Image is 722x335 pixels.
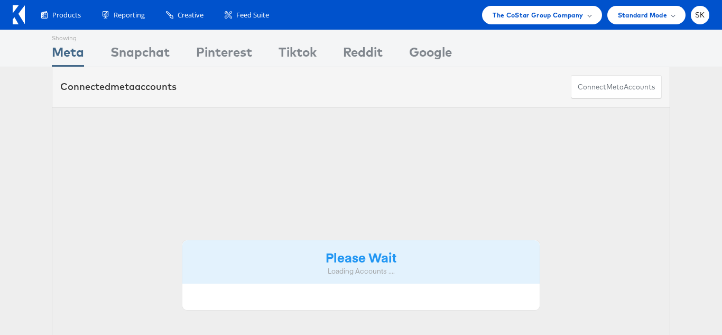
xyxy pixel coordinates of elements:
div: Meta [52,43,84,67]
span: Creative [178,10,203,20]
div: Showing [52,30,84,43]
div: Reddit [343,43,383,67]
span: Feed Suite [236,10,269,20]
div: Connected accounts [60,80,177,94]
span: The CoStar Group Company [493,10,583,21]
span: meta [110,80,135,93]
span: Reporting [114,10,145,20]
span: SK [695,12,705,19]
div: Loading Accounts .... [190,266,532,276]
strong: Please Wait [326,248,396,266]
div: Google [409,43,452,67]
div: Tiktok [279,43,317,67]
button: ConnectmetaAccounts [571,75,662,99]
div: Snapchat [110,43,170,67]
span: meta [606,82,624,92]
span: Products [52,10,81,20]
span: Standard Mode [618,10,667,21]
div: Pinterest [196,43,252,67]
